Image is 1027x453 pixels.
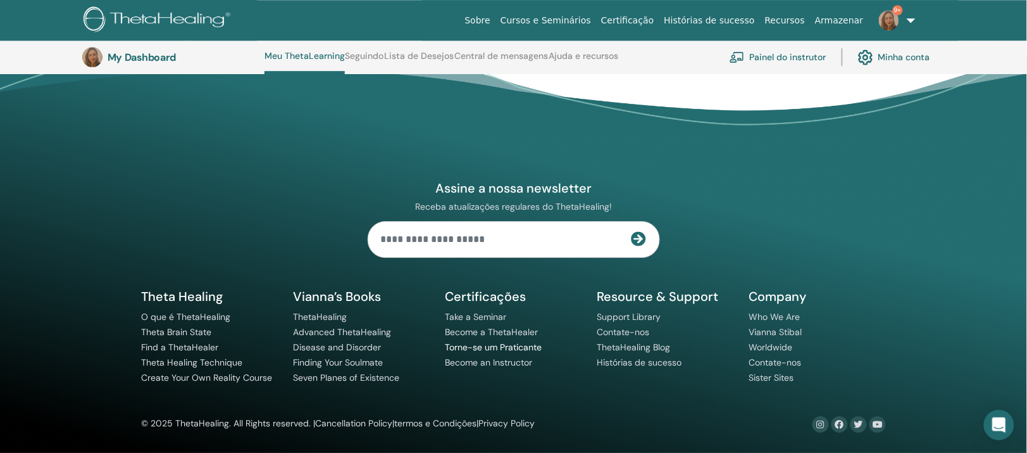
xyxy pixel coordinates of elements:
[265,51,345,74] a: Meu ThetaLearning
[294,326,392,338] a: Advanced ThetaHealing
[749,372,794,383] a: Sister Sites
[749,311,800,322] a: Who We Are
[82,47,103,67] img: default.jpg
[316,418,393,429] a: Cancellation Policy
[445,326,538,338] a: Become a ThetaHealer
[142,311,231,322] a: O que é ThetaHealing
[294,288,430,305] h5: Vianna’s Books
[984,410,1014,440] div: Open Intercom Messenger
[597,341,671,353] a: ThetaHealing Blog
[454,51,548,71] a: Central de mensagens
[749,326,802,338] a: Vianna Stibal
[445,341,542,353] a: Torne-se um Praticante
[142,416,535,431] div: © 2025 ThetaHealing. All Rights reserved. | | |
[294,341,382,353] a: Disease and Disorder
[730,43,826,71] a: Painel do instrutor
[479,418,535,429] a: Privacy Policy
[893,5,903,15] span: 9+
[597,288,734,305] h5: Resource & Support
[749,288,886,305] h5: Company
[858,46,873,68] img: cog.svg
[495,9,596,32] a: Cursos e Seminários
[142,288,278,305] h5: Theta Healing
[368,201,660,212] p: Receba atualizações regulares do ThetaHealing!
[445,357,533,368] a: Become an Instructor
[368,180,660,196] h4: Assine a nossa newsletter
[395,418,477,429] a: termos e Condições
[749,341,793,353] a: Worldwide
[810,9,868,32] a: Armazenar
[597,357,682,368] a: Histórias de sucesso
[294,357,383,368] a: Finding Your Soulmate
[84,6,235,35] img: logo.png
[879,10,899,30] img: default.jpg
[108,51,234,63] h3: My Dashboard
[445,288,582,305] h5: Certificações
[858,43,930,71] a: Minha conta
[142,357,243,368] a: Theta Healing Technique
[760,9,810,32] a: Recursos
[294,372,400,383] a: Seven Planes of Existence
[445,311,507,322] a: Take a Seminar
[659,9,760,32] a: Histórias de sucesso
[549,51,618,71] a: Ajuda e recursos
[294,311,347,322] a: ThetaHealing
[142,341,219,353] a: Find a ThetaHealer
[142,326,212,338] a: Theta Brain State
[597,311,661,322] a: Support Library
[142,372,273,383] a: Create Your Own Reality Course
[730,51,745,63] img: chalkboard-teacher.svg
[460,9,495,32] a: Sobre
[345,51,384,71] a: Seguindo
[596,9,659,32] a: Certificação
[749,357,802,368] a: Contate-nos
[597,326,650,338] a: Contate-nos
[385,51,454,71] a: Lista de Desejos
